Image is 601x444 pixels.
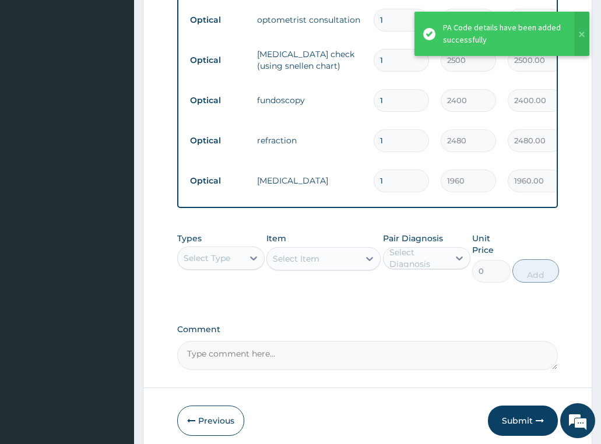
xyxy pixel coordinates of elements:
td: Optical [184,170,251,192]
span: We're online! [68,147,161,265]
div: Minimize live chat window [191,6,219,34]
div: Chat with us now [61,65,196,80]
label: Item [266,232,286,244]
label: Comment [177,325,558,334]
div: Select Diagnosis [389,246,448,270]
td: Optical [184,50,251,71]
td: optometrist consultation [251,8,368,31]
label: Pair Diagnosis [383,232,443,244]
td: [MEDICAL_DATA] check (using snellen chart) [251,43,368,77]
button: Previous [177,406,244,436]
label: Types [177,234,202,244]
td: refraction [251,129,368,152]
button: Add [512,259,559,283]
textarea: Type your message and hit 'Enter' [6,318,222,359]
td: fundoscopy [251,89,368,112]
td: Optical [184,90,251,111]
button: Submit [488,406,558,436]
label: Unit Price [472,232,510,256]
td: [MEDICAL_DATA] [251,169,368,192]
td: Optical [184,130,251,151]
td: Optical [184,9,251,31]
img: d_794563401_company_1708531726252_794563401 [22,58,47,87]
div: Select Type [184,252,230,264]
div: PA Code details have been added successfully [443,22,563,46]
